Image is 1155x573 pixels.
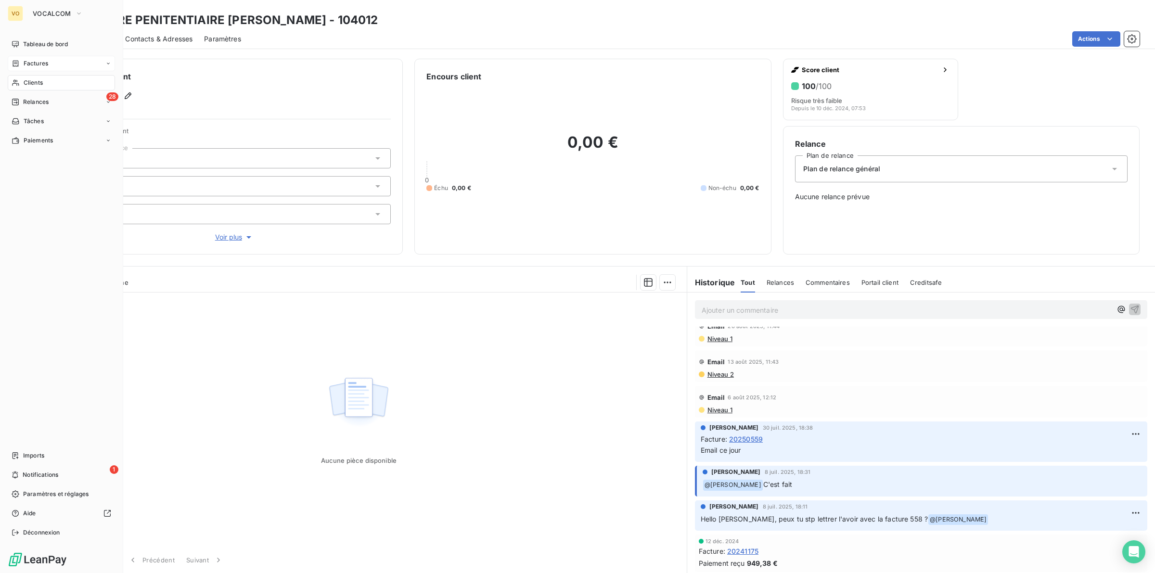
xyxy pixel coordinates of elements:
[765,469,811,475] span: 8 juil. 2025, 18:31
[434,184,448,192] span: Échu
[426,71,481,82] h6: Encours client
[709,502,759,511] span: [PERSON_NAME]
[687,277,735,288] h6: Historique
[23,98,49,106] span: Relances
[23,509,36,518] span: Aide
[328,372,389,432] img: Empty state
[701,434,727,444] span: Facture :
[806,279,850,286] span: Commentaires
[8,506,115,521] a: Aide
[802,66,938,74] span: Score client
[728,323,780,329] span: 20 août 2025, 11:44
[77,232,391,242] button: Voir plus
[699,558,745,568] span: Paiement reçu
[707,358,725,366] span: Email
[803,164,880,174] span: Plan de relance général
[1122,540,1145,563] div: Open Intercom Messenger
[701,515,928,523] span: Hello [PERSON_NAME], peux tu stp lettrer l'avoir avec la facture 558 ?
[706,406,732,414] span: Niveau 1
[709,423,759,432] span: [PERSON_NAME]
[8,552,67,567] img: Logo LeanPay
[747,558,778,568] span: 949,38 €
[23,471,58,479] span: Notifications
[24,117,44,126] span: Tâches
[23,490,89,498] span: Paramètres et réglages
[928,514,988,525] span: @ [PERSON_NAME]
[795,192,1128,202] span: Aucune relance prévue
[24,136,53,145] span: Paiements
[707,394,725,401] span: Email
[741,279,755,286] span: Tout
[740,184,759,192] span: 0,00 €
[204,34,241,44] span: Paramètres
[791,97,842,104] span: Risque très faible
[23,40,68,49] span: Tableau de bord
[699,546,725,556] span: Facture :
[125,34,192,44] span: Contacts & Adresses
[122,550,180,570] button: Précédent
[802,81,832,91] h6: 100
[861,279,898,286] span: Portail client
[110,465,118,474] span: 1
[24,59,48,68] span: Factures
[426,133,759,162] h2: 0,00 €
[708,184,736,192] span: Non-échu
[706,370,734,378] span: Niveau 2
[215,232,254,242] span: Voir plus
[791,105,866,111] span: Depuis le 10 déc. 2024, 07:53
[703,480,763,491] span: @ [PERSON_NAME]
[425,176,429,184] span: 0
[783,59,959,120] button: Score client100/100Risque très faibleDepuis le 10 déc. 2024, 07:53
[706,335,732,343] span: Niveau 1
[711,468,761,476] span: [PERSON_NAME]
[816,81,832,91] span: /100
[58,71,391,82] h6: Informations client
[763,425,813,431] span: 30 juil. 2025, 18:38
[321,457,397,464] span: Aucune pièce disponible
[727,546,758,556] span: 20241175
[795,138,1128,150] h6: Relance
[106,92,118,101] span: 28
[180,550,229,570] button: Suivant
[8,6,23,21] div: VO
[701,446,741,454] span: Email ce jour
[763,504,808,509] span: 8 juil. 2025, 18:11
[763,480,793,488] span: C'est fait
[24,78,43,87] span: Clients
[728,359,779,365] span: 13 août 2025, 11:43
[452,184,471,192] span: 0,00 €
[706,538,739,544] span: 12 déc. 2024
[910,279,942,286] span: Creditsafe
[77,127,391,140] span: Propriétés Client
[1072,31,1120,47] button: Actions
[85,12,378,29] h3: CENTRE PENITENTIAIRE [PERSON_NAME] - 104012
[729,434,763,444] span: 20250559
[33,10,71,17] span: VOCALCOM
[728,395,776,400] span: 6 août 2025, 12:12
[23,528,60,537] span: Déconnexion
[23,451,44,460] span: Imports
[767,279,794,286] span: Relances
